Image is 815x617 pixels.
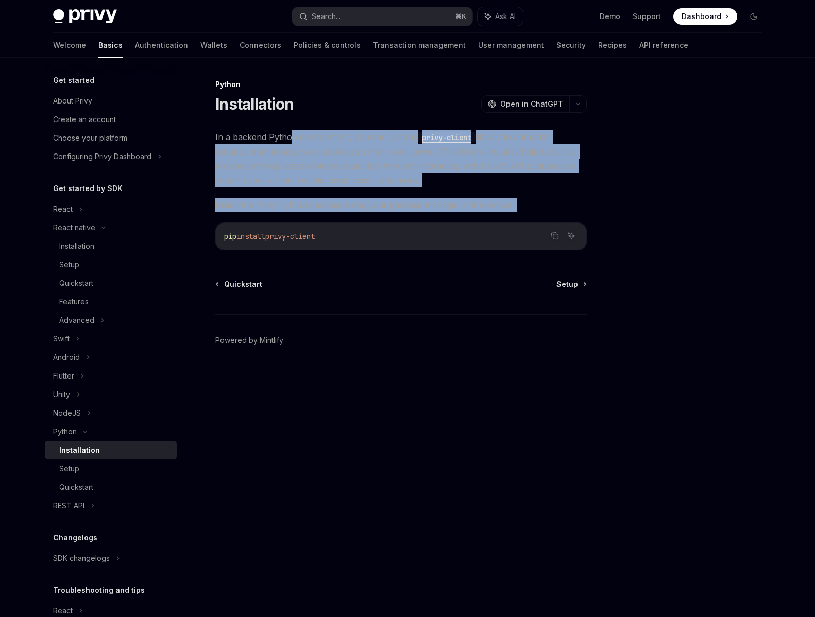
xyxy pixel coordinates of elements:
[45,441,177,459] a: Installation
[45,129,177,147] a: Choose your platform
[59,240,94,252] div: Installation
[45,92,177,110] a: About Privy
[53,150,151,163] div: Configuring Privy Dashboard
[53,370,74,382] div: Flutter
[53,552,110,564] div: SDK changelogs
[598,33,627,58] a: Recipes
[53,95,92,107] div: About Privy
[200,33,227,58] a: Wallets
[548,229,562,243] button: Copy the contents from the code block
[265,232,315,241] span: privy-client
[312,10,341,23] div: Search...
[224,279,262,289] span: Quickstart
[236,232,265,241] span: install
[556,279,586,289] a: Setup
[135,33,188,58] a: Authentication
[215,335,283,346] a: Powered by Mintlify
[53,351,80,364] div: Android
[682,11,721,22] span: Dashboard
[59,462,79,475] div: Setup
[556,33,586,58] a: Security
[633,11,661,22] a: Support
[59,444,100,456] div: Installation
[53,33,86,58] a: Welcome
[478,7,523,26] button: Ask AI
[455,12,466,21] span: ⌘ K
[478,33,544,58] a: User management
[639,33,688,58] a: API reference
[495,11,516,22] span: Ask AI
[745,8,762,25] button: Toggle dark mode
[45,459,177,478] a: Setup
[673,8,737,25] a: Dashboard
[292,7,472,26] button: Search...⌘K
[215,198,587,212] span: Install the Privy Python package using your package manager. For example:
[45,110,177,129] a: Create an account
[215,130,587,187] span: In a backend Python environment, you can use the library to authorize requests and manage your ap...
[53,532,97,544] h5: Changelogs
[53,132,127,144] div: Choose your platform
[215,79,587,90] div: Python
[59,277,93,289] div: Quickstart
[59,296,89,308] div: Features
[373,33,466,58] a: Transaction management
[59,481,93,493] div: Quickstart
[45,478,177,496] a: Quickstart
[53,388,70,401] div: Unity
[53,500,84,512] div: REST API
[224,232,236,241] span: pip
[53,605,73,617] div: React
[53,203,73,215] div: React
[59,259,79,271] div: Setup
[59,314,94,327] div: Advanced
[98,33,123,58] a: Basics
[53,407,81,419] div: NodeJS
[240,33,281,58] a: Connectors
[45,237,177,255] a: Installation
[418,132,476,143] code: privy-client
[481,95,569,113] button: Open in ChatGPT
[600,11,620,22] a: Demo
[294,33,361,58] a: Policies & controls
[45,274,177,293] a: Quickstart
[53,221,95,234] div: React native
[53,182,123,195] h5: Get started by SDK
[418,132,476,142] a: privy-client
[500,99,563,109] span: Open in ChatGPT
[53,9,117,24] img: dark logo
[53,425,77,438] div: Python
[53,74,94,87] h5: Get started
[53,113,116,126] div: Create an account
[53,333,70,345] div: Swift
[45,293,177,311] a: Features
[556,279,578,289] span: Setup
[565,229,578,243] button: Ask AI
[215,95,294,113] h1: Installation
[45,255,177,274] a: Setup
[216,279,262,289] a: Quickstart
[53,584,145,596] h5: Troubleshooting and tips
